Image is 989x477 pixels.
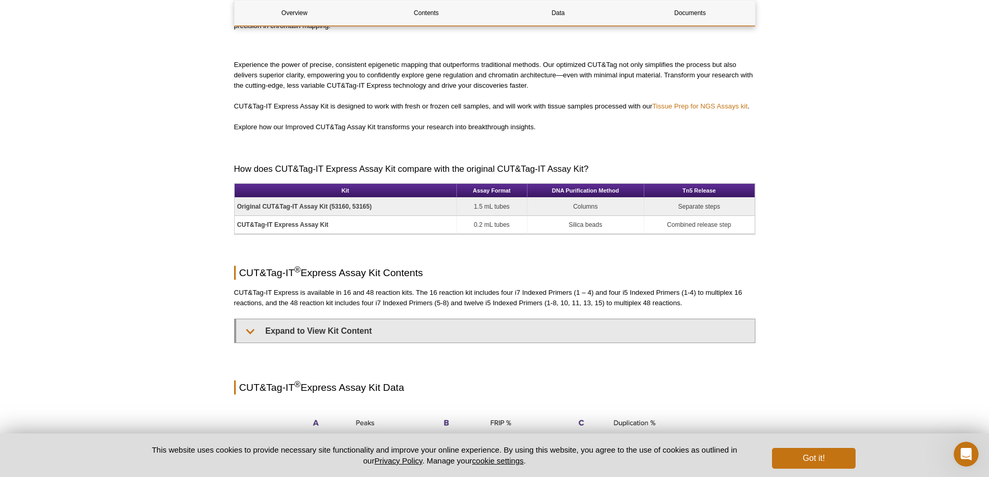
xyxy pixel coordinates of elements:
[134,444,755,466] p: This website uses cookies to provide necessary site functionality and improve your online experie...
[527,184,644,198] th: DNA Purification Method
[234,266,755,280] h2: CUT&Tag-IT Express Assay Kit Contents
[236,319,755,343] summary: Expand to View Kit Content
[644,216,755,234] td: Combined release step
[498,1,618,25] a: Data
[234,380,755,394] h2: CUT&Tag-IT Express Assay Kit Data
[235,184,457,198] th: Kit
[954,442,979,467] iframe: Intercom live chat
[457,198,527,216] td: 1.5 mL tubes
[234,163,755,175] h3: How does CUT&Tag-IT Express Assay Kit compare with the original CUT&Tag-IT Assay Kit?
[294,379,301,388] sup: ®
[374,456,422,465] a: Privacy Policy
[234,288,755,308] p: CUT&Tag-IT Express is available in 16 and 48 reaction kits. The 16 reaction kit includes four i7 ...
[234,101,755,112] p: CUT&Tag-IT Express Assay Kit is designed to work with fresh or frozen cell samples, and will work...
[457,216,527,234] td: 0.2 mL tubes
[234,122,755,132] p: Explore how our Improved CUT&Tag Assay Kit transforms your research into breakthrough insights.
[772,448,855,469] button: Got it!
[237,203,372,210] strong: Original CUT&Tag-IT Assay Kit (53160, 53165)
[527,198,644,216] td: Columns
[237,221,329,228] strong: CUT&Tag-IT Express Assay Kit
[644,184,755,198] th: Tn5 Release
[367,1,486,25] a: Contents
[630,1,750,25] a: Documents
[294,265,301,274] sup: ®
[234,60,755,91] p: Experience the power of precise, consistent epigenetic mapping that outperforms traditional metho...
[652,102,747,110] a: Tissue Prep for NGS Assays kit
[472,456,523,465] button: cookie settings
[527,216,644,234] td: Silica beads
[457,184,527,198] th: Assay Format
[235,1,355,25] a: Overview
[644,198,755,216] td: Separate steps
